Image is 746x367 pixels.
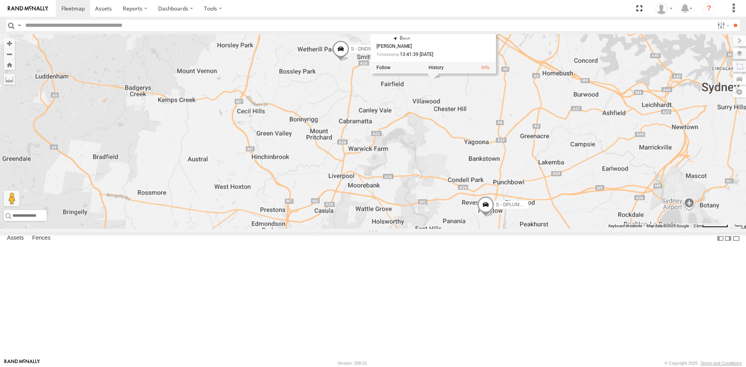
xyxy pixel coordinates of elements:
[16,20,23,31] label: Search Query
[732,233,740,244] label: Hide Summary Table
[351,46,420,51] span: S - DND95Q - [PERSON_NAME]
[714,20,731,31] label: Search Filter Options
[703,2,715,15] i: ?
[28,233,54,244] label: Fences
[3,233,28,244] label: Assets
[376,52,474,57] div: Date/time of location update
[4,38,15,49] button: Zoom in
[338,361,367,365] div: Version: 308.01
[653,3,675,14] div: Tye Clark
[733,87,746,97] label: Map Settings
[694,224,702,228] span: 2 km
[701,361,742,365] a: Terms and Conditions
[4,359,40,367] a: Visit our Website
[4,59,15,70] button: Zoom Home
[724,233,732,244] label: Dock Summary Table to the Right
[734,224,743,228] a: Terms (opens in new tab)
[4,191,19,206] button: Drag Pegman onto the map to open Street View
[716,233,724,244] label: Dock Summary Table to the Left
[429,65,444,70] label: View Asset History
[376,65,390,70] label: Realtime tracking of Asset
[664,361,742,365] div: © Copyright 2025 -
[4,49,15,59] button: Zoom out
[608,223,642,229] button: Keyboard shortcuts
[4,74,15,85] label: Measure
[8,6,48,11] img: rand-logo.svg
[691,223,730,229] button: Map Scale: 2 km per 63 pixels
[496,202,565,207] span: S - DPLUMR - [PERSON_NAME]
[376,44,474,49] div: [PERSON_NAME]
[647,224,689,228] span: Map data ©2025 Google
[400,35,410,41] span: 0
[481,65,490,70] a: View Asset Details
